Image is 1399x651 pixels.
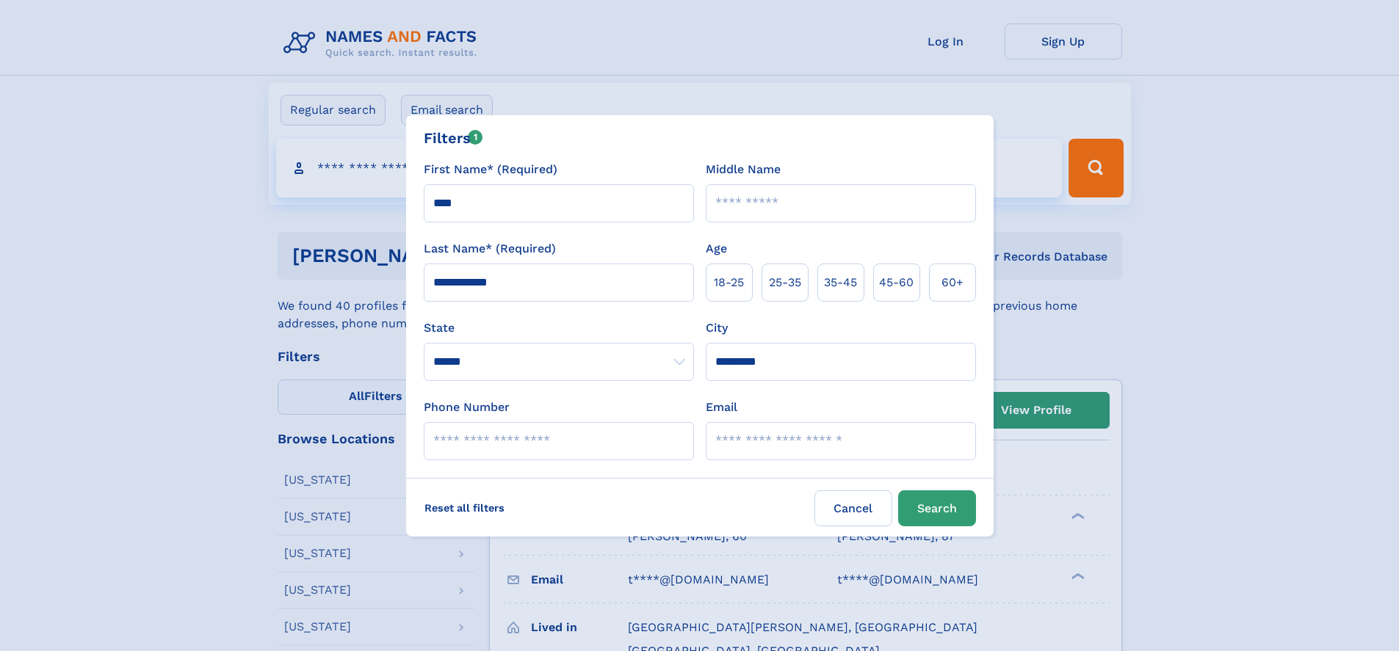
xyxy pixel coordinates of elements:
label: First Name* (Required) [424,161,557,178]
span: 25‑35 [769,274,801,291]
label: Age [706,240,727,258]
label: Reset all filters [415,490,514,525]
label: Last Name* (Required) [424,240,556,258]
span: 35‑45 [824,274,857,291]
span: 45‑60 [879,274,914,291]
label: Cancel [814,490,892,526]
label: City [706,319,728,337]
button: Search [898,490,976,526]
label: State [424,319,694,337]
label: Middle Name [706,161,781,178]
label: Phone Number [424,399,510,416]
span: 18‑25 [714,274,744,291]
div: Filters [424,127,483,149]
label: Email [706,399,737,416]
span: 60+ [941,274,964,291]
